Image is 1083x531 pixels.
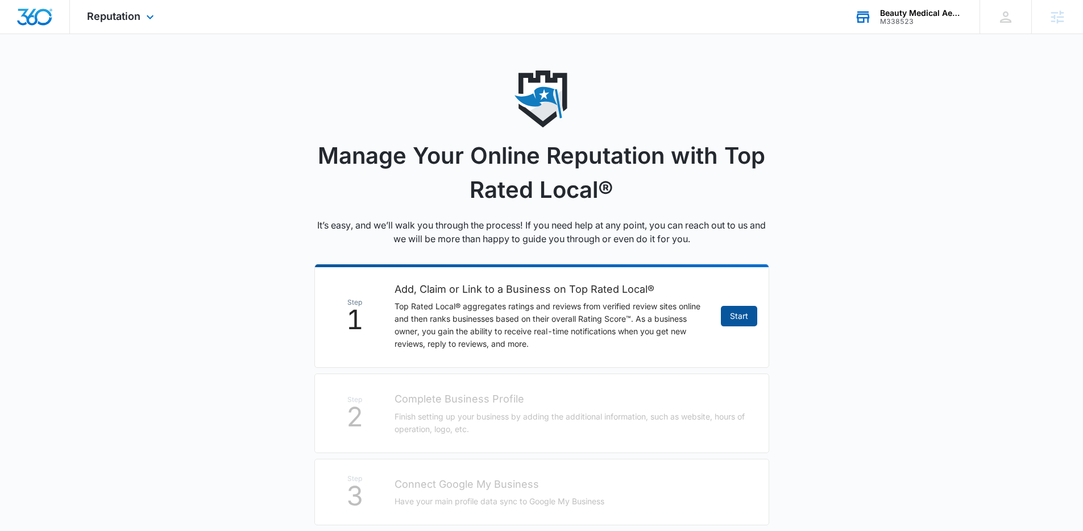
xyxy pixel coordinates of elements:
h1: Manage Your Online Reputation with Top Rated Local® [314,139,769,207]
h2: Add, Claim or Link to a Business on Top Rated Local® [395,281,709,297]
span: Reputation [87,10,140,22]
div: 1 [326,299,383,333]
span: Step [326,299,383,306]
img: reputation icon [513,70,570,127]
div: account name [880,9,963,18]
p: It’s easy, and we’ll walk you through the process! If you need help at any point, you can reach o... [314,218,769,246]
a: Start [721,306,757,326]
div: account id [880,18,963,26]
p: Top Rated Local® aggregates ratings and reviews from verified review sites online and then ranks ... [395,300,709,350]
